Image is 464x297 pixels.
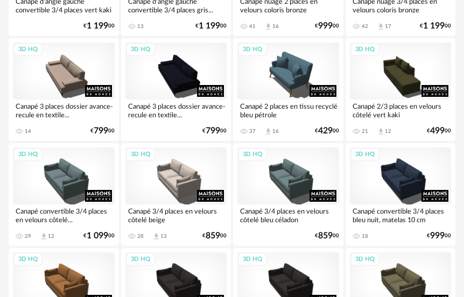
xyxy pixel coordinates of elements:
div: 3D HQ [13,43,43,56]
span: 1 199 [423,23,445,30]
div: € 00 [420,23,451,30]
div: 13 [137,23,144,30]
div: Canapé 3/4 places en velours côtelé bleu céladon [237,204,339,226]
div: 12 [385,128,391,135]
div: € 00 [315,23,339,30]
a: 3D HQ Canapé convertible 3/4 places bleu nuit, matelas 10 cm 18 €99900 [346,143,456,246]
div: 17 [385,23,391,30]
a: 3D HQ Canapé 2 places en tissu recyclé bleu pétrole 37 Download icon 16 €42900 [233,38,343,141]
span: 799 [206,128,220,135]
div: 3D HQ [238,148,267,161]
div: 13 [160,233,167,239]
div: 3D HQ [238,253,267,266]
a: 3D HQ Canapé 3 places dossier avance-recule en textile... €79900 [121,38,231,141]
div: 14 [25,128,31,135]
div: € 00 [83,232,115,239]
a: 3D HQ Canapé convertible 3/4 places en velours côtelé... 29 Download icon 12 €1 09900 [9,143,119,246]
div: € 00 [427,232,451,239]
div: € 00 [202,128,227,135]
div: 3D HQ [350,43,379,56]
span: 859 [318,232,333,239]
span: Download icon [152,232,160,241]
a: 3D HQ Canapé 3/4 places en velours côtelé bleu céladon €85900 [233,143,343,246]
span: Download icon [264,128,272,136]
span: Download icon [264,23,272,31]
span: Download icon [377,128,385,136]
span: 859 [206,232,220,239]
div: Canapé convertible 3/4 places bleu nuit, matelas 10 cm [350,204,452,226]
div: Canapé 3 places dossier avance-recule en textile... [125,100,227,121]
a: 3D HQ Canapé 3/4 places en velours côtelé beige 28 Download icon 13 €85900 [121,143,231,246]
div: 12 [48,233,54,239]
div: 18 [362,233,368,239]
div: € 00 [315,128,339,135]
div: Canapé 2 places en tissu recyclé bleu pétrole [237,100,339,121]
span: 1 199 [199,23,220,30]
span: 1 099 [87,232,108,239]
div: 16 [272,128,279,135]
span: 429 [318,128,333,135]
div: 3D HQ [350,148,379,161]
div: 37 [249,128,256,135]
div: 3D HQ [13,253,43,266]
div: 3D HQ [126,253,155,266]
div: € 00 [427,128,451,135]
div: Canapé 3 places dossier avance-recule en textile... [13,100,115,121]
span: 799 [94,128,108,135]
span: Download icon [377,23,385,31]
span: Download icon [40,232,48,241]
div: 3D HQ [13,148,43,161]
div: € 00 [315,232,339,239]
div: 28 [137,233,144,239]
div: 42 [362,23,368,30]
div: 21 [362,128,368,135]
span: 1 199 [87,23,108,30]
div: € 00 [195,23,227,30]
div: 29 [25,233,31,239]
div: 3D HQ [126,43,155,56]
div: Canapé convertible 3/4 places en velours côtelé... [13,204,115,226]
div: 3D HQ [238,43,267,56]
div: € 00 [90,128,115,135]
span: 999 [430,232,445,239]
div: Canapé 3/4 places en velours côtelé beige [125,204,227,226]
div: 16 [272,23,279,30]
span: 999 [318,23,333,30]
span: 499 [430,128,445,135]
div: 3D HQ [350,253,379,266]
div: € 00 [202,232,227,239]
div: 41 [249,23,256,30]
div: € 00 [83,23,115,30]
div: Canapé 2/3 places en velours côtelé vert kaki [350,100,452,121]
div: 3D HQ [126,148,155,161]
a: 3D HQ Canapé 2/3 places en velours côtelé vert kaki 21 Download icon 12 €49900 [346,38,456,141]
a: 3D HQ Canapé 3 places dossier avance-recule en textile... 14 €79900 [9,38,119,141]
